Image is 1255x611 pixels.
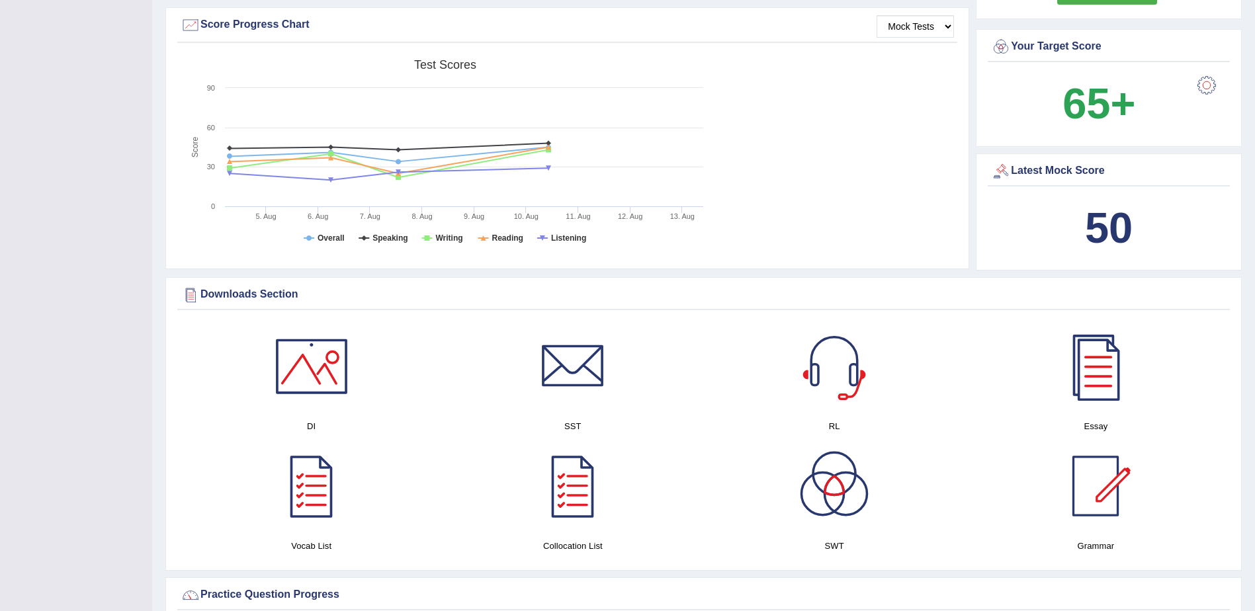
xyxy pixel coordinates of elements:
[207,124,215,132] text: 60
[991,37,1227,57] div: Your Target Score
[618,212,642,220] tspan: 12. Aug
[514,212,539,220] tspan: 10. Aug
[187,539,435,553] h4: Vocab List
[411,212,432,220] tspan: 8. Aug
[449,419,697,433] h4: SST
[181,285,1227,305] div: Downloads Section
[972,539,1220,553] h4: Grammar
[464,212,484,220] tspan: 9. Aug
[211,202,215,210] text: 0
[1085,204,1133,252] b: 50
[308,212,328,220] tspan: 6. Aug
[711,419,959,433] h4: RL
[360,212,380,220] tspan: 7. Aug
[207,163,215,171] text: 30
[551,233,586,243] tspan: Listening
[449,539,697,553] h4: Collocation List
[492,233,523,243] tspan: Reading
[1062,79,1135,128] b: 65+
[181,15,954,35] div: Score Progress Chart
[414,58,476,71] tspan: Test scores
[255,212,276,220] tspan: 5. Aug
[435,233,462,243] tspan: Writing
[191,137,200,158] tspan: Score
[711,539,959,553] h4: SWT
[372,233,408,243] tspan: Speaking
[181,585,1227,605] div: Practice Question Progress
[318,233,345,243] tspan: Overall
[991,161,1227,181] div: Latest Mock Score
[566,212,590,220] tspan: 11. Aug
[207,84,215,92] text: 90
[187,419,435,433] h4: DI
[670,212,695,220] tspan: 13. Aug
[972,419,1220,433] h4: Essay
